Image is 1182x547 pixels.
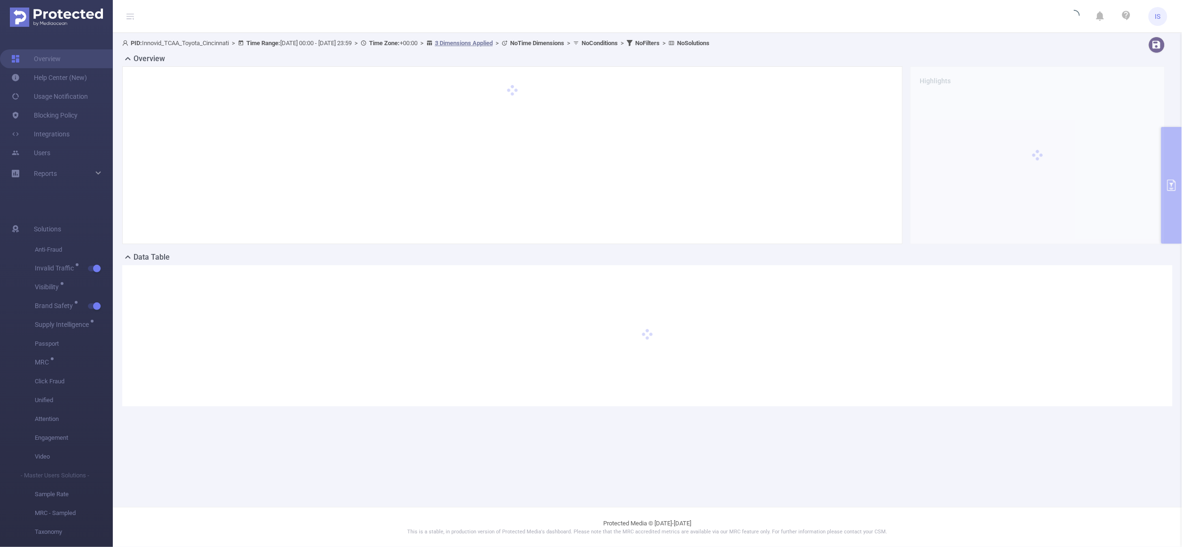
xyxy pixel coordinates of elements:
i: icon: user [122,40,131,46]
a: Help Center (New) [11,68,87,87]
span: Unified [35,391,113,410]
a: Usage Notification [11,87,88,106]
b: Time Range: [246,40,280,47]
h2: Data Table [134,252,170,263]
span: Innovid_TCAA_Toyota_Cincinnati [DATE] 00:00 - [DATE] 23:59 +00:00 [122,40,709,47]
span: MRC [35,359,52,365]
span: Sample Rate [35,485,113,504]
b: No Filters [635,40,660,47]
b: No Time Dimensions [510,40,564,47]
span: Anti-Fraud [35,240,113,259]
span: Attention [35,410,113,428]
u: 3 Dimensions Applied [435,40,493,47]
b: No Conditions [582,40,618,47]
span: > [352,40,361,47]
span: Reports [34,170,57,177]
a: Integrations [11,125,70,143]
b: PID: [131,40,142,47]
i: icon: loading [1069,10,1080,23]
span: Brand Safety [35,302,76,309]
span: > [418,40,426,47]
span: > [660,40,669,47]
span: Solutions [34,220,61,238]
span: Visibility [35,284,62,290]
span: > [564,40,573,47]
span: Taxonomy [35,523,113,541]
footer: Protected Media © [DATE]-[DATE] [113,507,1182,547]
b: No Solutions [677,40,709,47]
span: > [229,40,238,47]
a: Blocking Policy [11,106,78,125]
span: IS [1155,7,1161,26]
h2: Overview [134,53,165,64]
b: Time Zone: [369,40,400,47]
a: Reports [34,164,57,183]
p: This is a stable, in production version of Protected Media's dashboard. Please note that the MRC ... [136,528,1158,536]
img: Protected Media [10,8,103,27]
span: Passport [35,334,113,353]
a: Users [11,143,50,162]
span: Supply Intelligence [35,321,92,328]
span: Invalid Traffic [35,265,77,271]
a: Overview [11,49,61,68]
span: > [618,40,627,47]
span: > [493,40,502,47]
span: Video [35,447,113,466]
span: Engagement [35,428,113,447]
span: Click Fraud [35,372,113,391]
span: MRC - Sampled [35,504,113,523]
